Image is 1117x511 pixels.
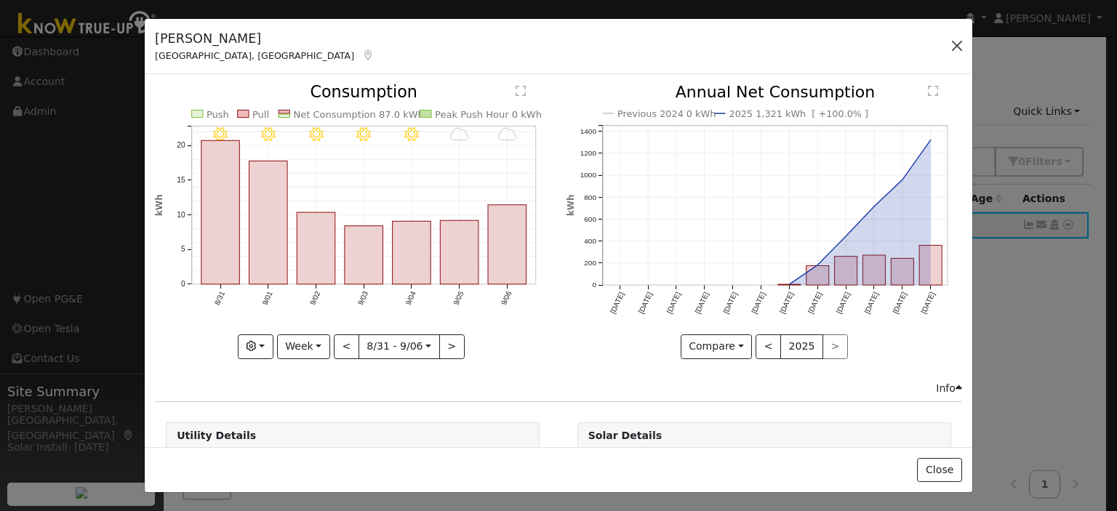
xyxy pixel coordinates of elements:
[592,281,596,289] text: 0
[863,291,880,315] text: [DATE]
[580,172,596,180] text: 1000
[729,108,868,119] text: 2025 1,321 kWh [ +100.0% ]
[834,257,857,285] rect: onclick=""
[675,83,875,101] text: Annual Net Consumption
[778,291,795,315] text: [DATE]
[356,290,369,307] text: 9/03
[154,195,164,217] text: kWh
[617,108,716,119] text: Previous 2024 0 kWh
[249,161,288,285] rect: onclick=""
[213,290,226,307] text: 8/31
[201,141,240,285] rect: onclick=""
[835,291,852,315] text: [DATE]
[580,127,596,135] text: 1400
[806,291,823,315] text: [DATE]
[252,109,269,120] text: Pull
[404,127,419,142] i: 9/04 - MostlyClear
[181,281,185,289] text: 0
[756,334,781,359] button: <
[580,150,596,158] text: 1200
[693,291,710,315] text: [DATE]
[928,85,938,97] text: 
[588,430,662,441] strong: Solar Details
[177,142,185,150] text: 20
[488,205,527,284] rect: onclick=""
[584,193,596,201] text: 800
[177,430,256,441] strong: Utility Details
[277,334,330,359] button: Week
[181,246,185,254] text: 5
[359,334,440,359] button: 8/31 - 9/06
[786,282,792,288] circle: onclick=""
[778,285,801,286] rect: onclick=""
[936,381,962,396] div: Info
[334,334,359,359] button: <
[155,50,354,61] span: [GEOGRAPHIC_DATA], [GEOGRAPHIC_DATA]
[357,127,372,142] i: 9/03 - Clear
[566,195,576,217] text: kWh
[311,83,418,102] text: Consumption
[404,290,417,307] text: 9/04
[917,458,961,483] button: Close
[584,259,596,267] text: 200
[261,290,274,307] text: 9/01
[665,291,681,315] text: [DATE]
[900,177,905,183] circle: onclick=""
[516,86,527,97] text: 
[450,127,469,142] i: 9/05 - Cloudy
[213,127,228,142] i: 8/31 - Clear
[207,109,229,120] text: Push
[919,291,936,315] text: [DATE]
[919,246,942,286] rect: onclick=""
[439,334,465,359] button: >
[308,290,321,307] text: 9/02
[780,334,823,359] button: 2025
[441,221,479,285] rect: onclick=""
[294,109,425,120] text: Net Consumption 87.0 kWh
[155,29,375,48] h5: [PERSON_NAME]
[871,204,877,209] circle: onclick=""
[435,109,542,120] text: Peak Push Hour 0 kWh
[500,290,513,307] text: 9/06
[345,226,383,284] rect: onclick=""
[452,290,465,307] text: 9/05
[891,291,908,315] text: [DATE]
[843,234,849,240] circle: onclick=""
[177,211,185,219] text: 10
[721,291,738,315] text: [DATE]
[862,256,885,286] rect: onclick=""
[261,127,276,142] i: 9/01 - Clear
[750,291,766,315] text: [DATE]
[309,127,324,142] i: 9/02 - Clear
[806,266,828,286] rect: onclick=""
[636,291,653,315] text: [DATE]
[361,49,375,61] a: Map
[609,291,625,315] text: [DATE]
[584,215,596,223] text: 600
[297,213,335,285] rect: onclick=""
[393,222,431,285] rect: onclick=""
[177,177,185,185] text: 15
[814,262,820,268] circle: onclick=""
[928,137,934,143] circle: onclick=""
[584,237,596,245] text: 400
[681,334,753,359] button: Compare
[891,259,913,286] rect: onclick=""
[498,127,517,142] i: 9/06 - Cloudy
